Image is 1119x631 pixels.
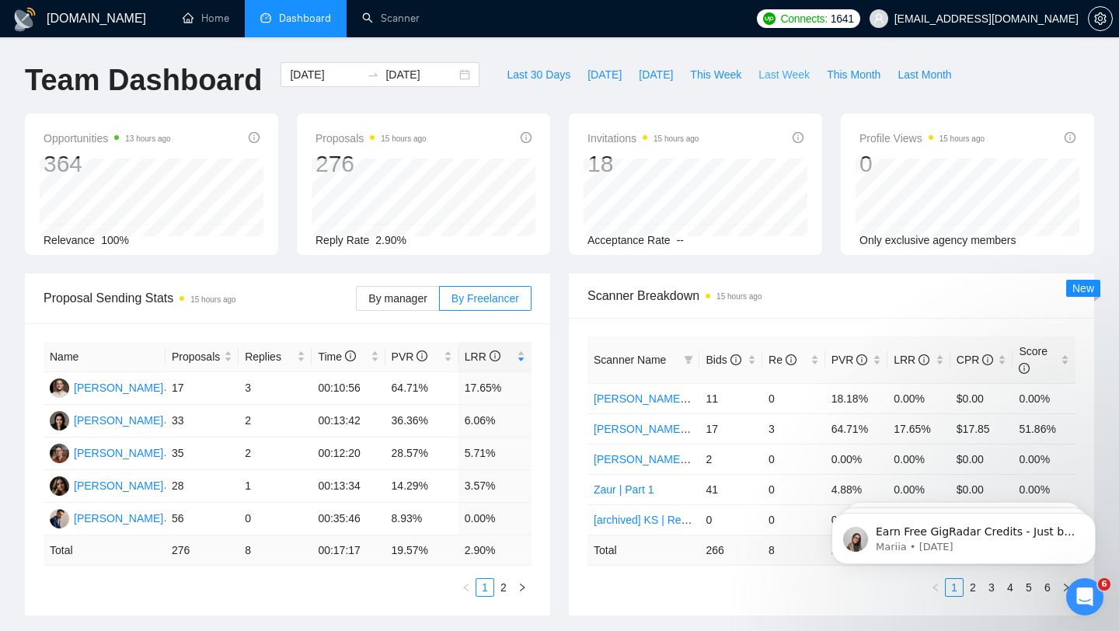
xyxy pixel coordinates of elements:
[74,412,163,429] div: [PERSON_NAME]
[494,578,513,597] li: 2
[367,68,379,81] span: to
[1013,413,1075,444] td: 51.86%
[50,378,69,398] img: NN
[699,383,762,413] td: 11
[825,474,888,504] td: 4.88%
[458,372,532,405] td: 17.65%
[1088,12,1113,25] a: setting
[498,62,579,87] button: Last 30 Days
[587,234,671,246] span: Acceptance Rate
[594,483,654,496] a: Zaur | Part 1
[825,383,888,413] td: 18.18%
[1013,444,1075,474] td: 0.00%
[465,350,500,363] span: LRR
[312,535,385,566] td: 00:17:17
[818,62,889,87] button: This Month
[587,286,1075,305] span: Scanner Breakdown
[750,62,818,87] button: Last Week
[762,383,825,413] td: 0
[101,234,129,246] span: 100%
[856,354,867,365] span: info-circle
[279,12,331,25] span: Dashboard
[950,413,1013,444] td: $17.85
[50,511,163,524] a: AM[PERSON_NAME]
[887,413,950,444] td: 17.65%
[587,535,699,565] td: Total
[587,66,622,83] span: [DATE]
[462,583,471,592] span: left
[183,12,229,25] a: homeHome
[315,234,369,246] span: Reply Rate
[315,129,427,148] span: Proposals
[451,292,519,305] span: By Freelancer
[957,354,993,366] span: CPR
[587,129,699,148] span: Invitations
[190,295,235,304] time: 15 hours ago
[166,372,239,405] td: 17
[385,405,458,438] td: 36.36%
[239,470,312,503] td: 1
[495,579,512,596] a: 2
[786,354,797,365] span: info-circle
[385,438,458,470] td: 28.57%
[44,288,356,308] span: Proposal Sending Stats
[594,514,939,526] a: [archived] KS | React Node | FS | [PERSON_NAME] (low average paid)
[950,444,1013,474] td: $0.00
[312,470,385,503] td: 00:13:34
[312,405,385,438] td: 00:13:42
[579,62,630,87] button: [DATE]
[385,503,458,535] td: 8.93%
[594,354,666,366] span: Scanner Name
[1019,363,1030,374] span: info-circle
[825,444,888,474] td: 0.00%
[1072,282,1094,295] span: New
[239,405,312,438] td: 2
[385,372,458,405] td: 64.71%
[44,234,95,246] span: Relevance
[950,474,1013,504] td: $0.00
[769,354,797,366] span: Re
[312,372,385,405] td: 00:10:56
[513,578,532,597] button: right
[699,444,762,474] td: 2
[375,234,406,246] span: 2.90%
[859,234,1016,246] span: Only exclusive agency members
[1089,12,1112,25] span: setting
[50,446,163,458] a: MS[PERSON_NAME]
[887,444,950,474] td: 0.00%
[166,438,239,470] td: 35
[639,66,673,83] span: [DATE]
[1013,474,1075,504] td: 0.00%
[44,149,171,179] div: 364
[125,134,170,143] time: 13 hours ago
[763,12,776,25] img: upwork-logo.png
[239,535,312,566] td: 8
[1098,578,1110,591] span: 6
[345,350,356,361] span: info-circle
[630,62,682,87] button: [DATE]
[827,66,880,83] span: This Month
[521,132,532,143] span: info-circle
[859,149,985,179] div: 0
[50,381,163,393] a: NN[PERSON_NAME]
[312,503,385,535] td: 00:35:46
[513,578,532,597] li: Next Page
[898,66,951,83] span: Last Month
[44,342,166,372] th: Name
[758,66,810,83] span: Last Week
[458,503,532,535] td: 0.00%
[239,342,312,372] th: Replies
[50,509,69,528] img: AM
[690,66,741,83] span: This Week
[518,583,527,592] span: right
[172,348,221,365] span: Proposals
[312,438,385,470] td: 00:12:20
[699,474,762,504] td: 41
[684,355,693,364] span: filter
[699,504,762,535] td: 0
[507,66,570,83] span: Last 30 Days
[50,479,163,491] a: AS[PERSON_NAME]
[887,383,950,413] td: 0.00%
[385,535,458,566] td: 19.57 %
